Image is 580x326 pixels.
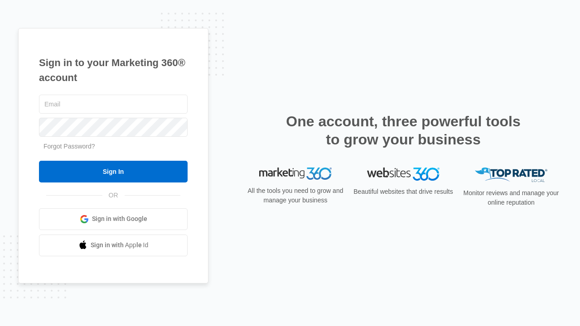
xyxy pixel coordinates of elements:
[367,168,440,181] img: Websites 360
[102,191,125,200] span: OR
[39,95,188,114] input: Email
[39,208,188,230] a: Sign in with Google
[91,240,149,250] span: Sign in with Apple Id
[43,143,95,150] a: Forgot Password?
[283,112,523,149] h2: One account, three powerful tools to grow your business
[259,168,332,180] img: Marketing 360
[92,214,147,224] span: Sign in with Google
[39,235,188,256] a: Sign in with Apple Id
[245,186,346,205] p: All the tools you need to grow and manage your business
[39,55,188,85] h1: Sign in to your Marketing 360® account
[39,161,188,182] input: Sign In
[460,188,562,207] p: Monitor reviews and manage your online reputation
[353,187,454,197] p: Beautiful websites that drive results
[475,168,547,182] img: Top Rated Local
